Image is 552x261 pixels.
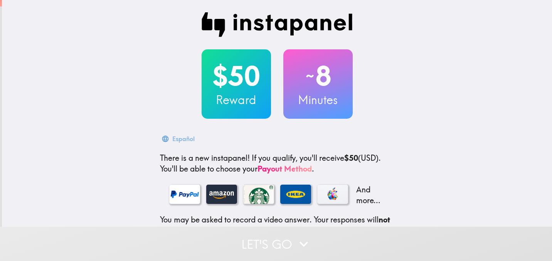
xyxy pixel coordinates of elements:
[283,92,353,108] h3: Minutes
[160,153,250,163] span: There is a new instapanel!
[172,133,195,144] div: Español
[257,164,312,173] a: Payout Method
[354,184,385,206] p: And more...
[160,214,394,258] p: You may be asked to record a video answer. Your responses will and will only be confidentially sh...
[202,60,271,92] h2: $50
[202,92,271,108] h3: Reward
[283,60,353,92] h2: 8
[305,64,315,88] span: ~
[160,131,198,146] button: Español
[344,153,358,163] b: $50
[160,153,394,174] p: If you qualify, you'll receive (USD) . You'll be able to choose your .
[202,12,353,37] img: Instapanel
